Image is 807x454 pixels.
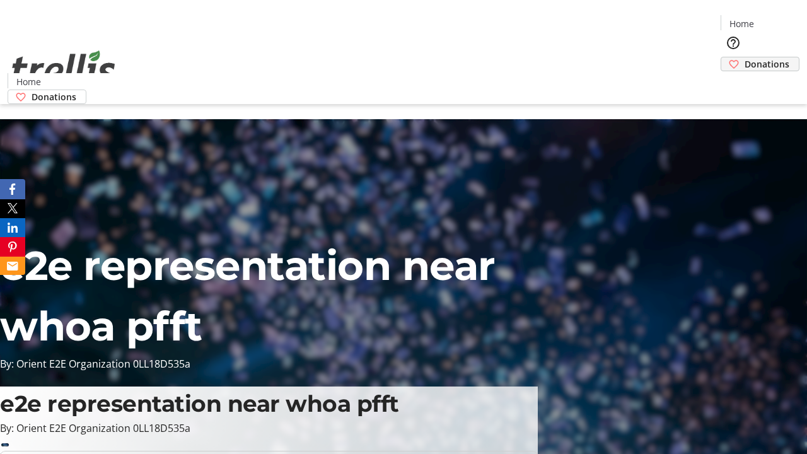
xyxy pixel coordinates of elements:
span: Donations [32,90,76,103]
a: Donations [8,90,86,104]
a: Donations [721,57,799,71]
button: Help [721,30,746,55]
span: Home [16,75,41,88]
span: Home [729,17,754,30]
button: Cart [721,71,746,96]
a: Home [8,75,49,88]
a: Home [721,17,762,30]
span: Donations [745,57,789,71]
img: Orient E2E Organization 0LL18D535a's Logo [8,37,120,100]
